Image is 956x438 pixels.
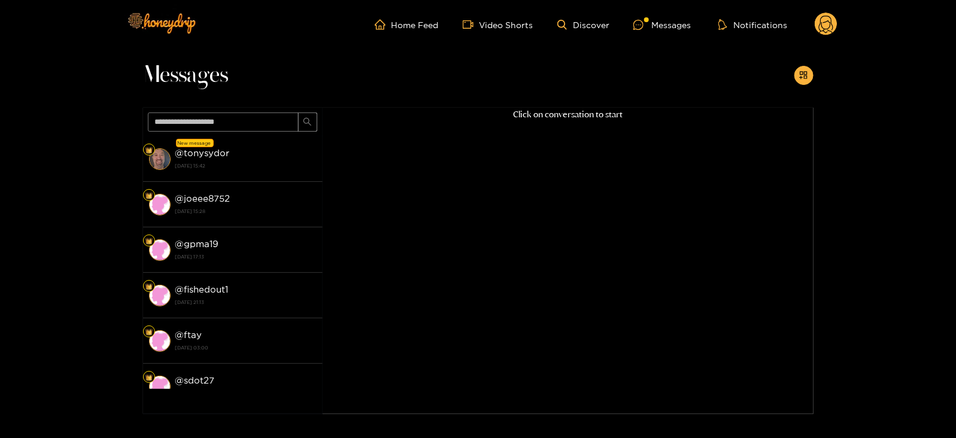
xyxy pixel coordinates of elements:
[176,139,214,147] div: New message
[298,112,317,132] button: search
[175,206,317,217] strong: [DATE] 15:28
[149,285,171,306] img: conversation
[715,19,791,31] button: Notifications
[145,283,153,290] img: Fan Level
[149,148,171,170] img: conversation
[175,284,229,294] strong: @ fishedout1
[175,342,317,353] strong: [DATE] 03:00
[463,19,533,30] a: Video Shorts
[145,192,153,199] img: Fan Level
[175,148,230,158] strong: @ tonysydor
[145,147,153,154] img: Fan Level
[145,328,153,336] img: Fan Level
[175,160,317,171] strong: [DATE] 15:42
[149,330,171,352] img: conversation
[557,20,609,30] a: Discover
[145,374,153,381] img: Fan Level
[175,251,317,262] strong: [DATE] 17:13
[175,330,202,340] strong: @ ftay
[149,239,171,261] img: conversation
[175,375,215,385] strong: @ sdot27
[799,71,808,81] span: appstore-add
[375,19,439,30] a: Home Feed
[143,61,229,90] span: Messages
[323,108,814,121] p: Click on conversation to start
[175,388,317,399] strong: [DATE] 09:30
[175,239,219,249] strong: @ gpma19
[145,238,153,245] img: Fan Level
[149,194,171,215] img: conversation
[375,19,391,30] span: home
[303,117,312,127] span: search
[149,376,171,397] img: conversation
[794,66,814,85] button: appstore-add
[633,18,691,32] div: Messages
[175,297,317,308] strong: [DATE] 21:13
[175,193,230,203] strong: @ joeee8752
[463,19,479,30] span: video-camera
